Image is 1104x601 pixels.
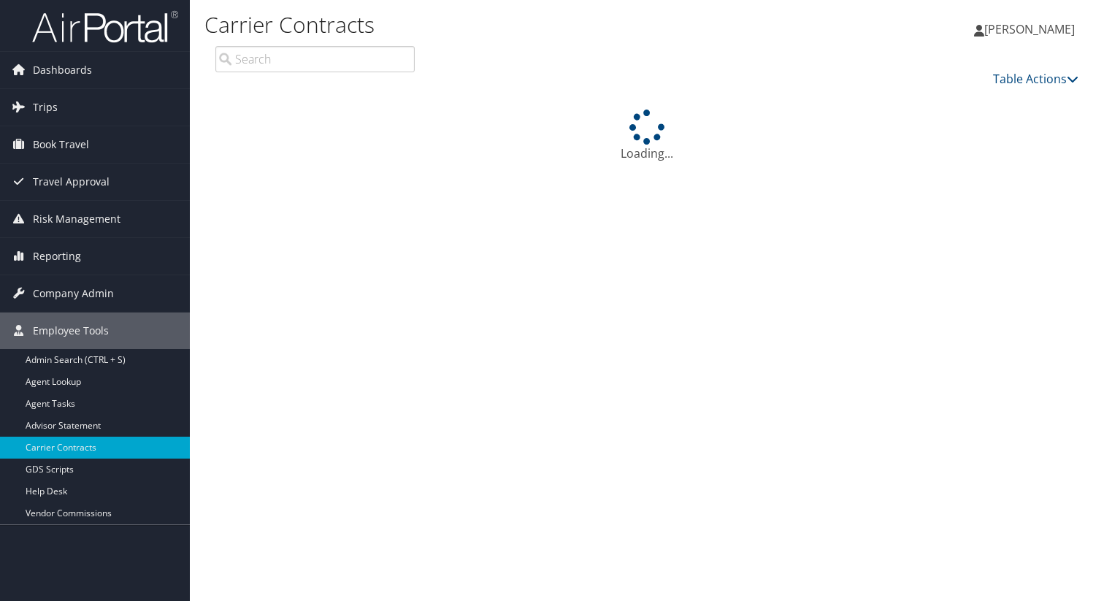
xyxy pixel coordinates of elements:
a: Table Actions [993,71,1078,87]
span: Travel Approval [33,164,110,200]
span: Employee Tools [33,313,109,349]
h1: Carrier Contracts [204,9,794,40]
span: Risk Management [33,201,120,237]
img: airportal-logo.png [32,9,178,44]
span: Trips [33,89,58,126]
span: Reporting [33,238,81,275]
span: [PERSON_NAME] [984,21,1075,37]
span: Company Admin [33,275,114,312]
input: Search [215,46,415,72]
span: Book Travel [33,126,89,163]
div: Loading... [204,110,1089,162]
a: [PERSON_NAME] [974,7,1089,51]
span: Dashboards [33,52,92,88]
